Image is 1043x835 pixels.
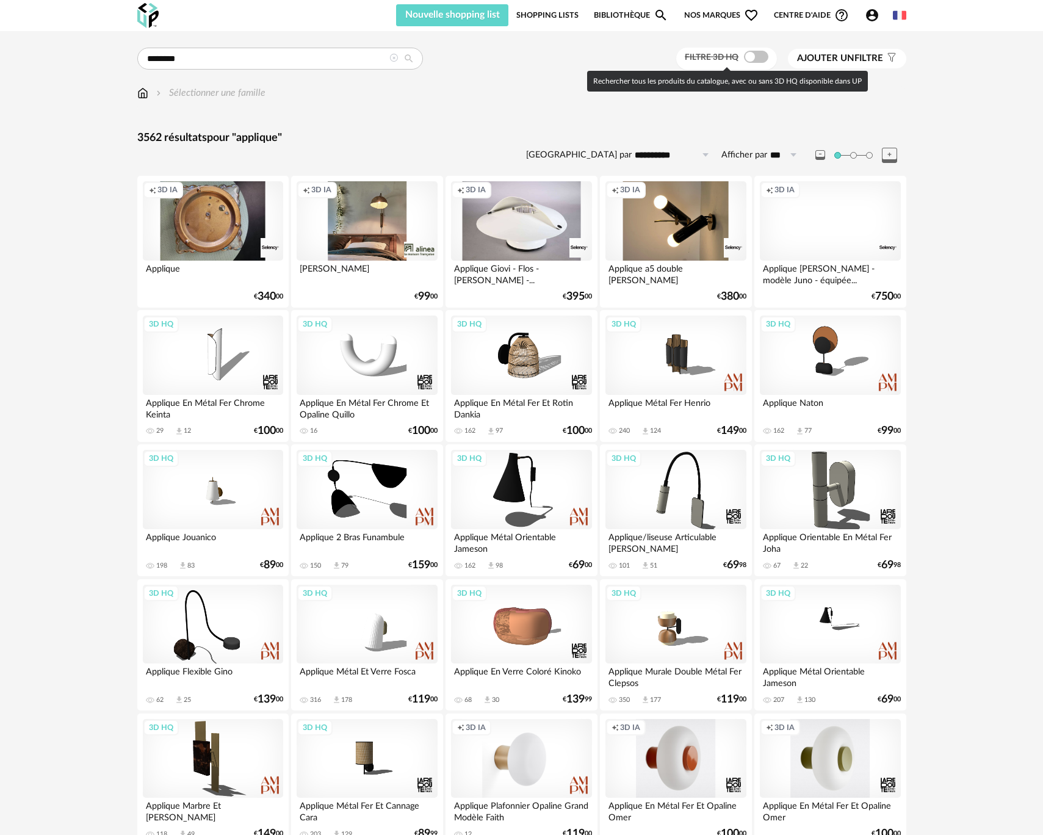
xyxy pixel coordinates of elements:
[408,561,438,569] div: € 00
[650,562,657,570] div: 51
[569,561,592,569] div: € 00
[418,292,430,301] span: 99
[600,310,751,442] a: 3D HQ Applique Métal Fer Henrio 240 Download icon 124 €14900
[760,585,796,601] div: 3D HQ
[310,562,321,570] div: 150
[137,176,289,308] a: Creation icon 3D IA Applique €34000
[721,427,739,435] span: 149
[154,86,164,100] img: svg+xml;base64,PHN2ZyB3aWR0aD0iMTYiIGhlaWdodD0iMTYiIHZpZXdCb3g9IjAgMCAxNiAxNiIgZmlsbD0ibm9uZSIgeG...
[865,8,885,23] span: Account Circle icon
[605,798,746,822] div: Applique En Métal Fer Et Opaline Omer
[773,562,781,570] div: 67
[881,427,893,435] span: 99
[801,562,808,570] div: 22
[156,696,164,704] div: 62
[341,696,352,704] div: 178
[717,292,746,301] div: € 00
[641,695,650,704] span: Download icon
[483,695,492,704] span: Download icon
[405,10,500,20] span: Nouvelle shopping list
[685,53,738,62] span: Filtre 3D HQ
[620,185,640,195] span: 3D IA
[654,8,668,23] span: Magnify icon
[893,9,906,22] img: fr
[446,444,597,576] a: 3D HQ Applique Métal Orientable Jameson 162 Download icon 98 €6900
[650,427,661,435] div: 124
[396,4,509,26] button: Nouvelle shopping list
[452,585,487,601] div: 3D HQ
[452,450,487,466] div: 3D HQ
[516,4,579,26] a: Shopping Lists
[774,8,849,23] span: Centre d'aideHelp Circle Outline icon
[184,696,191,704] div: 25
[878,561,901,569] div: € 98
[258,427,276,435] span: 100
[457,185,464,195] span: Creation icon
[446,176,597,308] a: Creation icon 3D IA Applique Giovi - Flos - [PERSON_NAME] -... €39500
[797,52,883,65] span: filtre
[872,292,901,301] div: € 00
[760,261,900,285] div: Applique [PERSON_NAME] - modèle Juno - équipée...
[291,579,442,711] a: 3D HQ Applique Métal Et Verre Fosca 316 Download icon 178 €11900
[496,562,503,570] div: 98
[412,561,430,569] span: 159
[297,585,333,601] div: 3D HQ
[496,427,503,435] div: 97
[727,561,739,569] span: 69
[619,696,630,704] div: 350
[606,450,641,466] div: 3D HQ
[492,696,499,704] div: 30
[297,663,437,688] div: Applique Métal Et Verre Fosca
[412,427,430,435] span: 100
[717,695,746,704] div: € 00
[137,310,289,442] a: 3D HQ Applique En Métal Fer Chrome Keinta 29 Download icon 12 €10000
[795,695,804,704] span: Download icon
[563,292,592,301] div: € 00
[412,695,430,704] span: 119
[451,798,591,822] div: Applique Plafonnier Opaline Grand Modèle Faith
[721,150,767,161] label: Afficher par
[641,427,650,436] span: Download icon
[297,261,437,285] div: [PERSON_NAME]
[760,663,900,688] div: Applique Métal Orientable Jameson
[464,562,475,570] div: 162
[605,261,746,285] div: Applique a5 double [PERSON_NAME]
[788,49,906,68] button: Ajouter unfiltre Filter icon
[137,579,289,711] a: 3D HQ Applique Flexible Gino 62 Download icon 25 €13900
[566,427,585,435] span: 100
[606,316,641,332] div: 3D HQ
[760,529,900,554] div: Applique Orientable En Métal Fer Joha
[408,427,438,435] div: € 00
[451,395,591,419] div: Applique En Métal Fer Et Rotin Dankia
[486,561,496,570] span: Download icon
[721,695,739,704] span: 119
[466,185,486,195] span: 3D IA
[760,450,796,466] div: 3D HQ
[797,54,854,63] span: Ajouter un
[175,695,184,704] span: Download icon
[187,562,195,570] div: 83
[723,561,746,569] div: € 98
[451,261,591,285] div: Applique Giovi - Flos - [PERSON_NAME] -...
[143,316,179,332] div: 3D HQ
[457,723,464,732] span: Creation icon
[605,529,746,554] div: Applique/liseuse Articulable [PERSON_NAME]
[260,561,283,569] div: € 00
[291,310,442,442] a: 3D HQ Applique En Métal Fer Chrome Et Opaline Quillo 16 €10000
[804,696,815,704] div: 130
[721,292,739,301] span: 380
[137,3,159,28] img: OXP
[605,395,746,419] div: Applique Métal Fer Henrio
[774,723,795,732] span: 3D IA
[881,695,893,704] span: 69
[566,695,585,704] span: 139
[254,427,283,435] div: € 00
[563,427,592,435] div: € 00
[264,561,276,569] span: 89
[744,8,759,23] span: Heart Outline icon
[760,798,900,822] div: Applique En Métal Fer Et Opaline Omer
[875,292,893,301] span: 750
[254,292,283,301] div: € 00
[291,176,442,308] a: Creation icon 3D IA [PERSON_NAME] €9900
[754,176,906,308] a: Creation icon 3D IA Applique [PERSON_NAME] - modèle Juno - équipée... €75000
